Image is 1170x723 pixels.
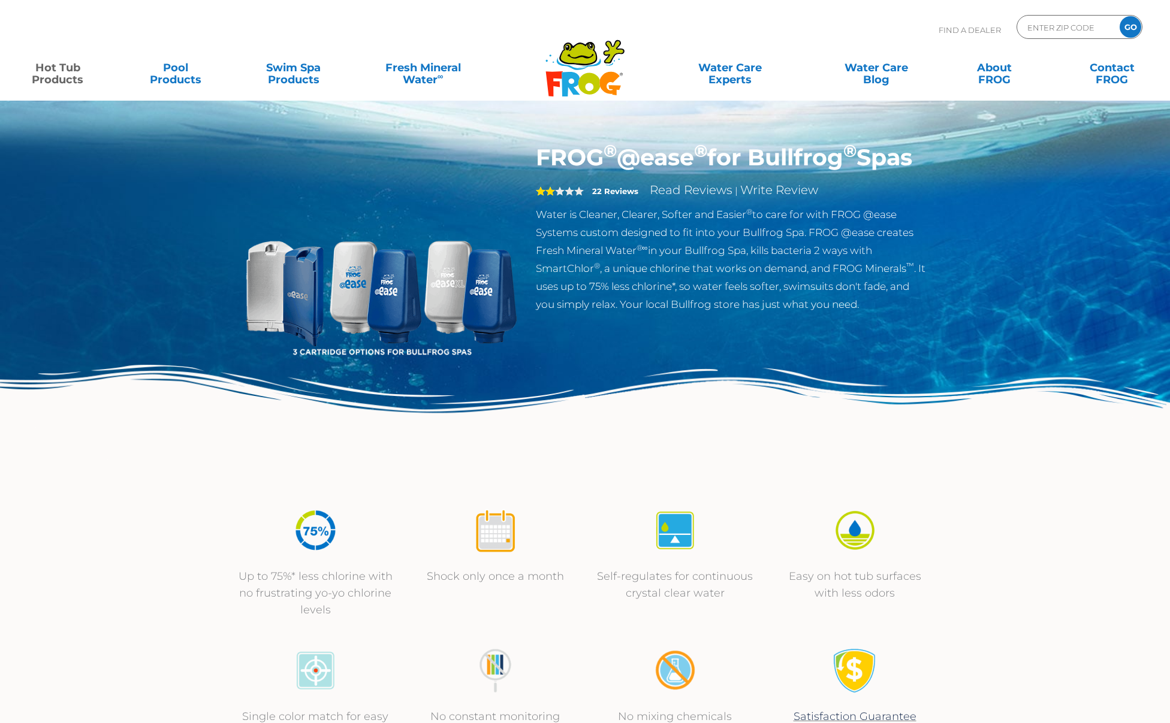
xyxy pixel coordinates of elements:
a: ContactFROG [1066,56,1158,80]
a: Water CareExperts [655,56,804,80]
a: Read Reviews [650,183,732,197]
a: PoolProducts [130,56,222,80]
a: Satisfaction Guarantee [794,710,916,723]
p: Shock only once a month [417,568,573,585]
img: Easy on Swim Spa Surfaces & Less Odor — FROG® Gentle Water Care [833,508,877,553]
a: Fresh MineralWater∞ [366,56,480,80]
input: GO [1120,16,1141,38]
img: No Mixing Chemicals — FROG® Pre-Filled, Easy Water Care [653,648,698,693]
a: AboutFROG [948,56,1040,80]
sup: ® [604,140,617,161]
sup: ®∞ [637,243,648,252]
sup: ® [694,140,707,161]
span: 2 [536,186,555,196]
sup: ∞ [438,71,444,81]
img: No Constant Monitoring — FROG® Self-Regulating Water Care [473,648,518,693]
h1: FROG @ease for Bullfrog Spas [536,144,927,171]
a: Write Review [740,183,818,197]
a: Hot TubProducts [12,56,104,80]
sup: ® [843,140,857,161]
sup: ® [594,261,600,270]
p: Up to 75%* less chlorine with no frustrating yo-yo chlorine levels [237,568,393,618]
img: icon-atease-self-regulates [653,508,698,553]
p: Self-regulates for continuous crystal clear water [597,568,753,601]
p: Water is Cleaner, Clearer, Softer and Easier to care for with FROG @ease Systems custom designed ... [536,205,927,313]
a: Swim SpaProducts [248,56,339,80]
sup: ™ [906,261,914,270]
img: Frog Products Logo [539,24,631,97]
p: Find A Dealer [939,15,1001,45]
img: bullfrog-product-hero.png [243,144,518,418]
sup: ® [746,207,752,216]
p: Easy on hot tub surfaces with less odors [777,568,933,601]
span: | [735,185,738,196]
img: Money-Back & Satisfaction Guarantee — FROG® Promise of Quality [833,648,877,693]
a: Water CareBlog [831,56,922,80]
strong: 22 Reviews [592,186,638,196]
img: icon-atease-shock-once [473,508,518,553]
img: 75% Less Chlorine — FROG® Fresh Mineral Water® Advantage [293,508,338,553]
img: Single Color Match — Easy Reading with FROG® @ease® Test Strips [293,648,338,693]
